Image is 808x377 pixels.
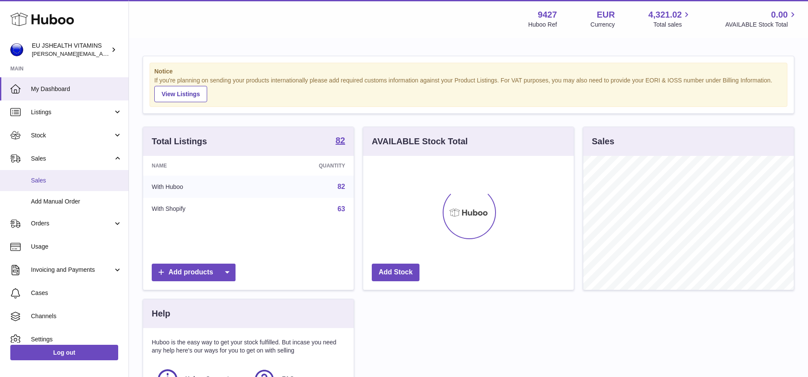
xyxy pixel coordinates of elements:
span: 0.00 [771,9,788,21]
span: Settings [31,335,122,344]
strong: 9427 [538,9,557,21]
span: Channels [31,312,122,320]
a: Log out [10,345,118,360]
span: Total sales [653,21,692,29]
div: Huboo Ref [528,21,557,29]
a: View Listings [154,86,207,102]
span: Usage [31,243,122,251]
h3: Help [152,308,170,319]
a: 4,321.02 Total sales [649,9,692,29]
span: Sales [31,155,113,163]
a: Add Stock [372,264,419,281]
a: 82 [337,183,345,190]
span: Stock [31,131,113,140]
strong: Notice [154,67,783,76]
span: Invoicing and Payments [31,266,113,274]
a: 0.00 AVAILABLE Stock Total [725,9,798,29]
span: Cases [31,289,122,297]
td: With Huboo [143,176,257,198]
th: Name [143,156,257,176]
span: Listings [31,108,113,116]
strong: EUR [597,9,615,21]
th: Quantity [257,156,354,176]
h3: Total Listings [152,136,207,147]
span: Orders [31,219,113,228]
div: EU JSHEALTH VITAMINS [32,42,109,58]
div: If you're planning on sending your products internationally please add required customs informati... [154,76,783,102]
a: Add products [152,264,236,281]
h3: Sales [592,136,614,147]
span: Sales [31,176,122,185]
a: 82 [336,136,345,146]
h3: AVAILABLE Stock Total [372,136,468,147]
strong: 82 [336,136,345,145]
p: Huboo is the easy way to get your stock fulfilled. But incase you need any help here's our ways f... [152,338,345,355]
span: AVAILABLE Stock Total [725,21,798,29]
div: Currency [591,21,615,29]
span: 4,321.02 [649,9,682,21]
a: 63 [337,205,345,213]
td: With Shopify [143,198,257,220]
span: [PERSON_NAME][EMAIL_ADDRESS][DOMAIN_NAME] [32,50,172,57]
img: laura@jessicasepel.com [10,43,23,56]
span: My Dashboard [31,85,122,93]
span: Add Manual Order [31,198,122,206]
